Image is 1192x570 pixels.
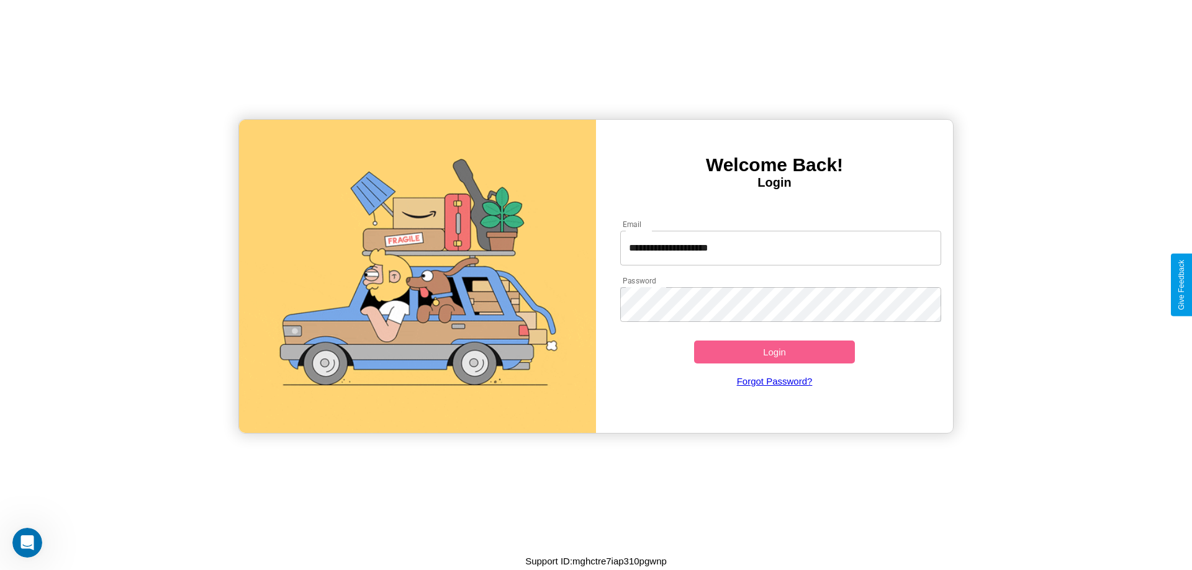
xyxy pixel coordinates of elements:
[596,154,953,176] h3: Welcome Back!
[623,219,642,229] label: Email
[694,341,855,363] button: Login
[614,363,936,399] a: Forgot Password?
[525,553,667,569] p: Support ID: mghctre7iap310pgwnp
[239,120,596,433] img: gif
[1177,260,1186,310] div: Give Feedback
[623,275,656,286] label: Password
[596,176,953,190] h4: Login
[12,528,42,558] iframe: Intercom live chat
